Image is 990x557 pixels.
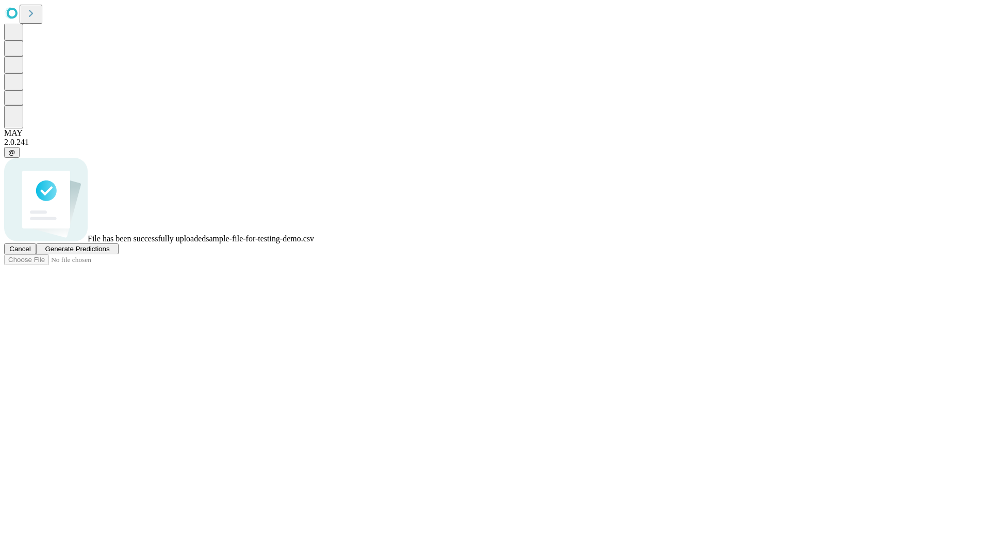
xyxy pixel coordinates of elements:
span: sample-file-for-testing-demo.csv [206,234,314,243]
div: 2.0.241 [4,138,986,147]
button: Generate Predictions [36,243,119,254]
span: Generate Predictions [45,245,109,253]
span: @ [8,149,15,156]
span: Cancel [9,245,31,253]
div: MAY [4,128,986,138]
button: @ [4,147,20,158]
span: File has been successfully uploaded [88,234,206,243]
button: Cancel [4,243,36,254]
